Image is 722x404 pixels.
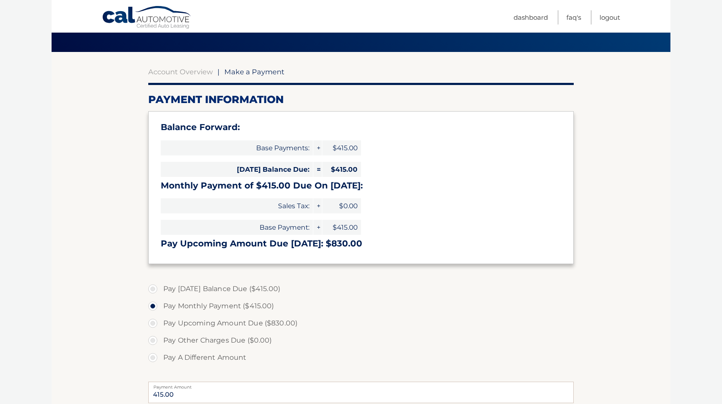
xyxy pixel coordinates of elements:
span: Sales Tax: [161,198,313,213]
span: Base Payment: [161,220,313,235]
label: Pay Other Charges Due ($0.00) [148,332,574,349]
a: FAQ's [566,10,581,24]
span: $0.00 [322,198,361,213]
a: Account Overview [148,67,213,76]
span: + [313,198,322,213]
span: | [217,67,220,76]
span: + [313,140,322,155]
h2: Payment Information [148,93,574,106]
span: Base Payments: [161,140,313,155]
h3: Pay Upcoming Amount Due [DATE]: $830.00 [161,238,561,249]
a: Dashboard [514,10,548,24]
span: $415.00 [322,220,361,235]
span: = [313,162,322,177]
label: Pay Monthly Payment ($415.00) [148,298,574,315]
h3: Monthly Payment of $415.00 Due On [DATE]: [161,180,561,191]
span: Make a Payment [224,67,285,76]
a: Logout [600,10,620,24]
label: Pay A Different Amount [148,349,574,366]
span: + [313,220,322,235]
input: Payment Amount [148,382,574,403]
label: Pay [DATE] Balance Due ($415.00) [148,280,574,298]
span: $415.00 [322,162,361,177]
span: [DATE] Balance Due: [161,162,313,177]
label: Pay Upcoming Amount Due ($830.00) [148,315,574,332]
h3: Balance Forward: [161,122,561,133]
a: Cal Automotive [102,6,192,30]
label: Payment Amount [148,382,574,389]
span: $415.00 [322,140,361,155]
